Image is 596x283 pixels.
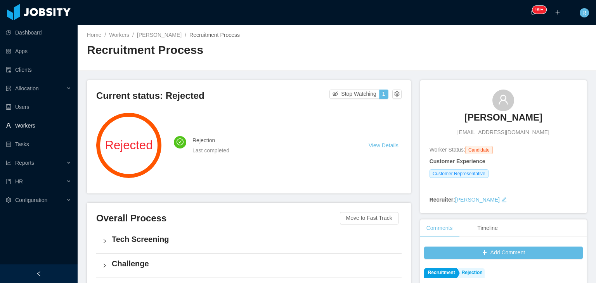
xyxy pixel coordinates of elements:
h2: Recruitment Process [87,42,337,58]
span: Worker Status: [430,147,465,153]
i: icon: bell [530,10,535,15]
h3: [PERSON_NAME] [464,111,542,124]
h4: Tech Screening [112,234,395,245]
a: [PERSON_NAME] [455,197,500,203]
a: [PERSON_NAME] [464,111,542,128]
span: Recruitment Process [189,32,240,38]
a: icon: userWorkers [6,118,71,133]
button: 1 [379,90,388,99]
div: icon: rightChallenge [96,254,402,278]
i: icon: solution [6,86,11,91]
span: Configuration [15,197,47,203]
i: icon: setting [6,197,11,203]
button: icon: setting [392,90,402,99]
a: Recruitment [424,268,457,278]
h4: Challenge [112,258,395,269]
a: [PERSON_NAME] [137,32,182,38]
i: icon: line-chart [6,160,11,166]
i: icon: check-circle [177,138,184,145]
a: icon: appstoreApps [6,43,71,59]
span: Allocation [15,85,39,91]
button: icon: eye-invisibleStop Watching [329,90,379,99]
span: Customer Representative [430,169,489,178]
button: Move to Fast Track [340,212,398,224]
div: Comments [420,219,459,237]
div: icon: rightTech Screening [96,229,402,253]
i: icon: right [102,263,107,268]
span: Rejected [96,139,161,151]
span: HR [15,178,23,185]
h4: Rejection [192,136,350,145]
h3: Overall Process [96,212,340,224]
div: Last completed [192,146,350,155]
a: icon: robotUsers [6,99,71,115]
a: View Details [369,142,398,148]
i: icon: book [6,179,11,184]
strong: Customer Experience [430,158,485,164]
a: icon: pie-chartDashboard [6,25,71,40]
a: icon: auditClients [6,62,71,78]
span: / [185,32,186,38]
i: icon: plus [555,10,560,15]
button: icon: plusAdd Comment [424,247,583,259]
i: icon: user [498,94,509,105]
strong: Recruiter: [430,197,455,203]
i: icon: right [102,239,107,243]
span: / [132,32,134,38]
span: / [104,32,106,38]
i: icon: edit [501,197,507,202]
a: Workers [109,32,129,38]
span: [EMAIL_ADDRESS][DOMAIN_NAME] [457,128,549,136]
div: Timeline [471,219,504,237]
h3: Current status: Rejected [96,90,329,102]
a: icon: profileTasks [6,136,71,152]
a: Home [87,32,101,38]
a: Rejection [458,268,485,278]
span: R [582,8,586,17]
sup: 226 [532,6,546,14]
span: Reports [15,160,34,166]
span: Candidate [465,146,493,154]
